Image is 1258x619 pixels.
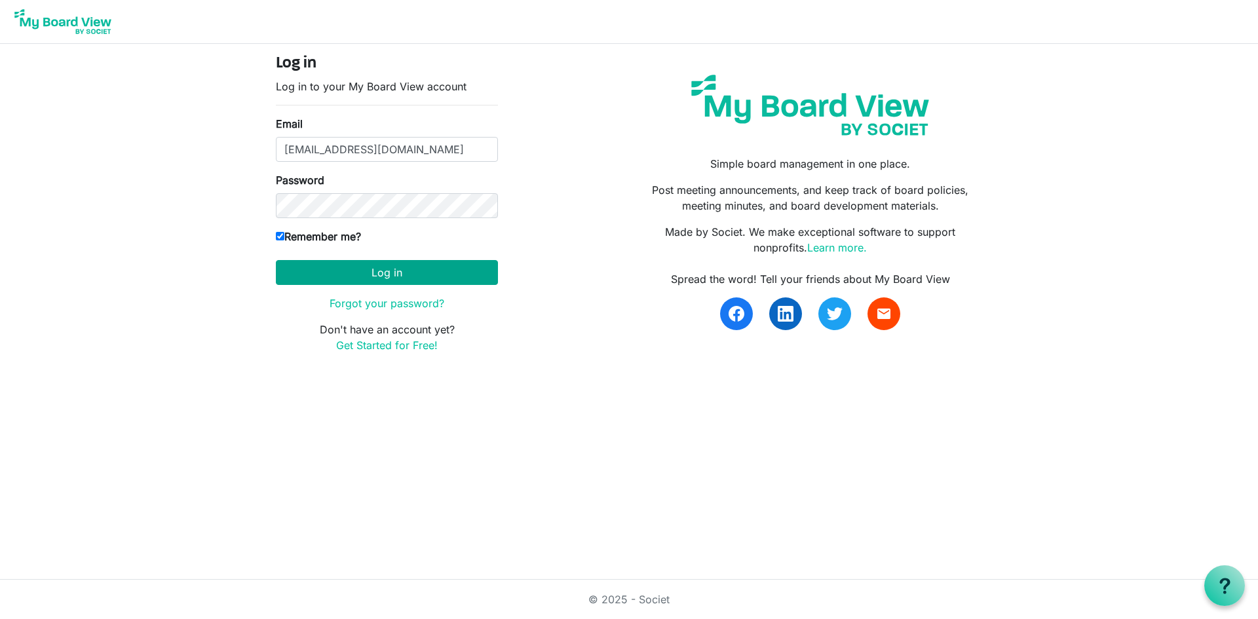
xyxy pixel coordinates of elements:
[276,322,498,353] p: Don't have an account yet?
[330,297,444,310] a: Forgot your password?
[276,229,361,244] label: Remember me?
[276,54,498,73] h4: Log in
[276,79,498,94] p: Log in to your My Board View account
[276,260,498,285] button: Log in
[639,271,982,287] div: Spread the word! Tell your friends about My Board View
[681,65,939,145] img: my-board-view-societ.svg
[778,306,793,322] img: linkedin.svg
[867,297,900,330] a: email
[639,182,982,214] p: Post meeting announcements, and keep track of board policies, meeting minutes, and board developm...
[276,116,303,132] label: Email
[876,306,892,322] span: email
[276,232,284,240] input: Remember me?
[10,5,115,38] img: My Board View Logo
[827,306,843,322] img: twitter.svg
[336,339,438,352] a: Get Started for Free!
[639,156,982,172] p: Simple board management in one place.
[807,241,867,254] a: Learn more.
[729,306,744,322] img: facebook.svg
[588,593,670,606] a: © 2025 - Societ
[639,224,982,255] p: Made by Societ. We make exceptional software to support nonprofits.
[276,172,324,188] label: Password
